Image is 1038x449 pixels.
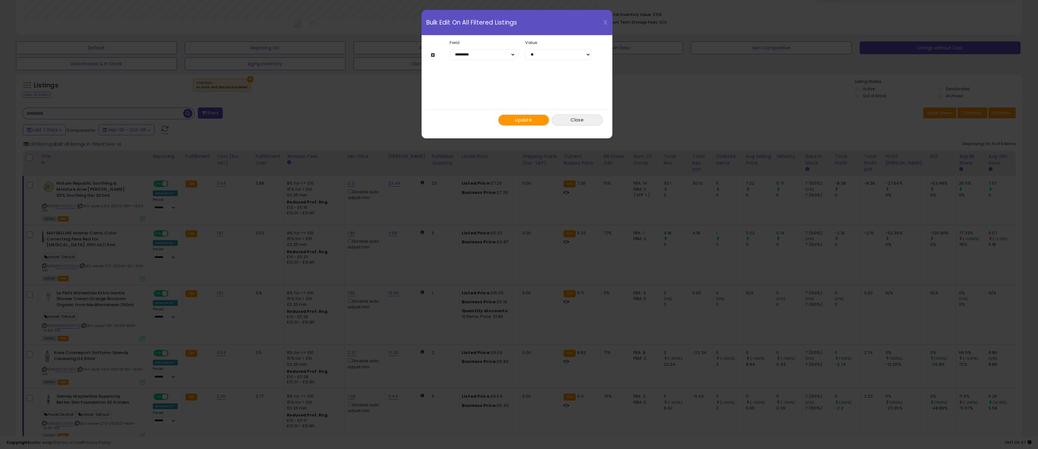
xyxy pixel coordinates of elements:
[520,40,595,45] label: Value
[426,19,517,26] span: Bulk Edit On All Filtered Listings
[445,40,520,45] label: Field
[552,114,603,126] button: Close
[603,18,608,27] span: X
[515,117,532,123] span: Update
